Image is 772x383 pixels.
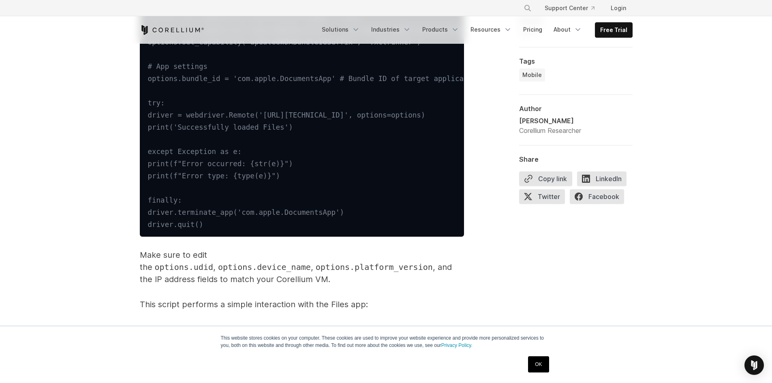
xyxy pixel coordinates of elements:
[156,323,464,336] li: Launches the Files app
[570,189,629,207] a: Facebook
[155,262,214,272] code: options.udid
[140,25,204,35] a: Corellium Home
[522,71,542,79] span: Mobile
[577,171,631,189] a: LinkedIn
[577,171,627,186] span: LinkedIn
[519,171,572,186] button: Copy link
[519,68,545,81] a: Mobile
[538,1,601,15] a: Support Center
[744,355,764,375] div: Open Intercom Messenger
[514,1,633,15] div: Navigation Menu
[466,22,517,37] a: Resources
[570,189,624,204] span: Facebook
[317,22,633,38] div: Navigation Menu
[519,126,581,135] div: Corellium Researcher
[317,22,365,37] a: Solutions
[604,1,633,15] a: Login
[519,57,633,65] div: Tags
[520,1,535,15] button: Search
[441,342,473,348] a: Privacy Policy.
[140,249,464,285] p: Make sure to edit the , , , and the IP address fields to match your Corellium VM.
[519,189,570,207] a: Twitter
[417,22,464,37] a: Products
[519,189,565,204] span: Twitter
[549,22,587,37] a: About
[140,298,464,310] p: This script performs a simple interaction with the Files app:
[519,155,633,163] div: Share
[595,23,632,37] a: Free Trial
[218,262,311,272] code: options.device_name
[528,356,549,372] a: OK
[518,22,547,37] a: Pricing
[366,22,416,37] a: Industries
[316,262,433,272] code: options.platform_version
[221,334,552,349] p: This website stores cookies on your computer. These cookies are used to improve your website expe...
[519,105,633,113] div: Author
[519,116,581,126] div: [PERSON_NAME]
